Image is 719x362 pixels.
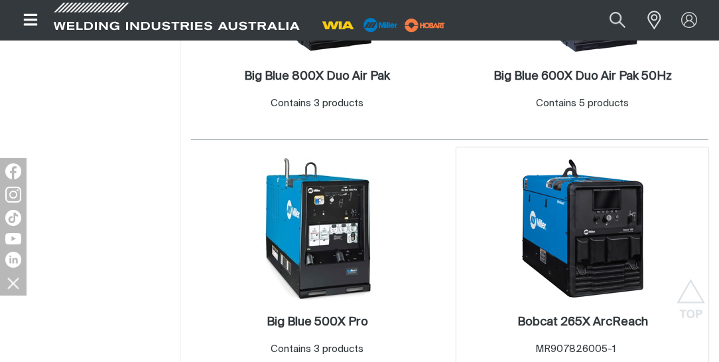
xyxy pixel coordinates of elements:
[493,70,672,82] h2: Big Blue 600X Duo Air Pak 50Hz
[535,344,616,354] span: MR907826005-1
[5,252,21,268] img: LinkedIn
[5,233,21,244] img: YouTube
[401,15,449,35] img: miller
[271,96,363,112] div: Contains 3 products
[517,315,648,330] a: Bobcat 265X ArcReach
[244,69,390,84] a: Big Blue 800X Duo Air Pak
[517,316,648,328] h2: Bobcat 265X ArcReach
[5,210,21,226] img: TikTok
[493,69,672,84] a: Big Blue 600X Duo Air Pak 50Hz
[578,5,640,35] input: Product name or item number...
[5,187,21,203] img: Instagram
[595,5,640,35] button: Search products
[401,20,449,30] a: miller
[267,315,368,330] a: Big Blue 500X Pro
[676,279,706,309] button: Scroll to top
[246,157,388,300] img: Big Blue 500X Pro
[511,157,653,300] img: Bobcat 265X ArcReach
[271,342,363,357] div: Contains 3 products
[244,70,390,82] h2: Big Blue 800X Duo Air Pak
[2,272,25,294] img: hide socials
[5,163,21,179] img: Facebook
[536,96,629,112] div: Contains 5 products
[267,316,368,328] h2: Big Blue 500X Pro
